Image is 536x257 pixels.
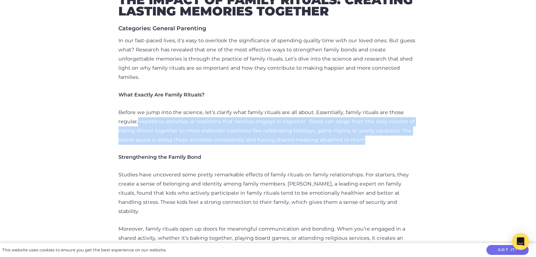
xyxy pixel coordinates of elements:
[118,108,418,145] p: Before we jump into the science, let’s clarify what family rituals are all about. Essentially, fa...
[118,25,418,32] h5: Categories: General Parenting
[512,233,529,250] div: Open Intercom Messenger
[2,246,166,254] div: This website uses cookies to ensure you get the best experience on our website.
[118,154,201,160] strong: Strengthening the Family Bond
[118,92,204,98] strong: What Exactly Are Family Rituals?
[118,36,418,82] p: In our fast-paced lives, it’s easy to overlook the significance of spending quality time with our...
[118,170,418,216] p: Studies have uncovered some pretty remarkable effects of family rituals on family relationships. ...
[486,245,529,255] button: Got it!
